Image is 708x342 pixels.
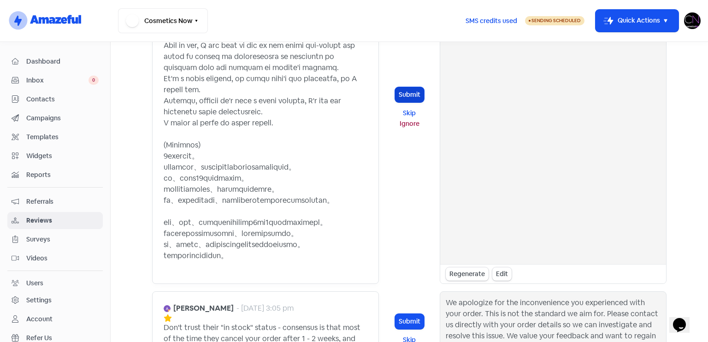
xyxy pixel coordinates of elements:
a: SMS credits used [458,15,525,25]
span: SMS credits used [466,16,517,26]
span: Reviews [26,216,99,225]
a: Inbox 0 [7,72,103,89]
img: Avatar [164,305,171,312]
span: Contacts [26,94,99,104]
a: Reviews [7,212,103,229]
b: [PERSON_NAME] [173,303,234,314]
button: Submit [395,314,424,329]
div: Regenerate [446,267,489,281]
iframe: chat widget [669,305,699,333]
button: Submit [395,87,424,102]
a: Contacts [7,91,103,108]
div: Settings [26,295,52,305]
div: Edit [492,267,512,281]
a: Users [7,275,103,292]
a: Reports [7,166,103,183]
span: Surveys [26,235,99,244]
button: Quick Actions [596,10,678,32]
a: Dashboard [7,53,103,70]
span: 0 [88,76,99,85]
a: Widgets [7,147,103,165]
span: Sending Scheduled [531,18,581,24]
span: Videos [26,254,99,263]
img: User [684,12,701,29]
span: Widgets [26,151,99,161]
button: Ignore [395,118,424,129]
a: Sending Scheduled [525,15,584,26]
span: Templates [26,132,99,142]
a: Account [7,311,103,328]
span: Dashboard [26,57,99,66]
a: Surveys [7,231,103,248]
button: Skip [395,108,424,118]
div: Users [26,278,43,288]
a: Templates [7,129,103,146]
span: Referrals [26,197,99,206]
a: Referrals [7,193,103,210]
div: Account [26,314,53,324]
span: Reports [26,170,99,180]
span: Campaigns [26,113,99,123]
a: Campaigns [7,110,103,127]
span: Inbox [26,76,88,85]
button: Cosmetics Now [118,8,208,33]
div: - [DATE] 3:05 pm [236,303,294,314]
a: Videos [7,250,103,267]
a: Settings [7,292,103,309]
